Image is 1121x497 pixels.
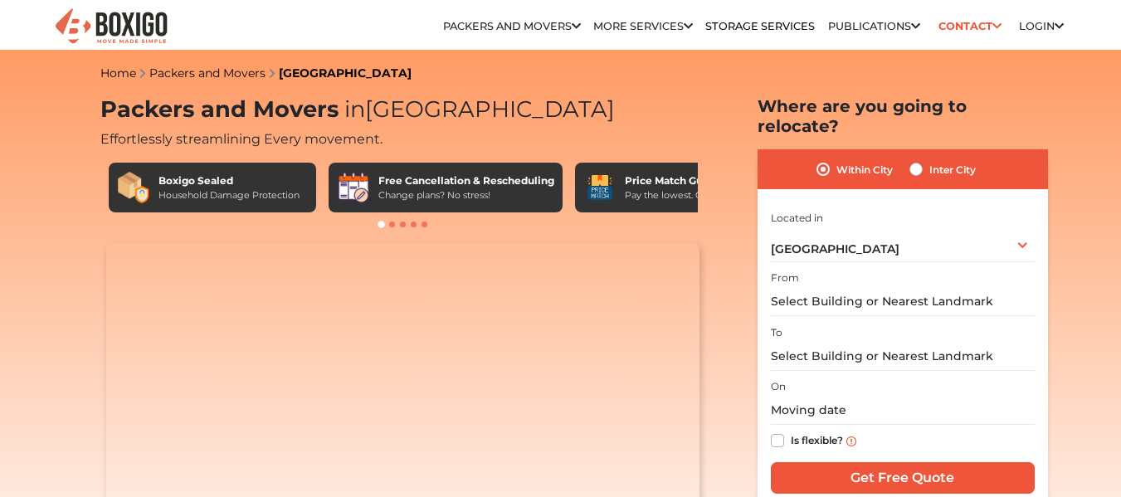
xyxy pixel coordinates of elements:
label: To [771,325,782,340]
div: Price Match Guarantee [625,173,751,188]
input: Get Free Quote [771,462,1035,494]
a: Home [100,66,136,80]
div: Boxigo Sealed [158,173,300,188]
label: Is flexible? [791,431,843,448]
div: Household Damage Protection [158,188,300,202]
input: Select Building or Nearest Landmark [771,287,1035,316]
img: Free Cancellation & Rescheduling [337,171,370,204]
img: Boxigo [53,7,169,47]
h2: Where are you going to relocate? [758,96,1048,136]
input: Moving date [771,396,1035,425]
a: Packers and Movers [443,20,581,32]
a: Login [1019,20,1064,32]
div: Pay the lowest. Guaranteed! [625,188,751,202]
div: Free Cancellation & Rescheduling [378,173,554,188]
img: Boxigo Sealed [117,171,150,204]
label: From [771,270,799,285]
a: Storage Services [705,20,815,32]
a: Publications [828,20,920,32]
a: Contact [933,13,1006,39]
label: On [771,379,786,394]
a: Packers and Movers [149,66,266,80]
input: Select Building or Nearest Landmark [771,342,1035,371]
a: More services [593,20,693,32]
label: Located in [771,211,823,226]
a: [GEOGRAPHIC_DATA] [279,66,412,80]
h1: Packers and Movers [100,96,706,124]
label: Within City [836,159,893,179]
div: Change plans? No stress! [378,188,554,202]
img: Price Match Guarantee [583,171,617,204]
img: info [846,436,856,446]
span: in [344,95,365,123]
label: Inter City [929,159,976,179]
span: [GEOGRAPHIC_DATA] [771,241,899,256]
span: Effortlessly streamlining Every movement. [100,131,383,147]
span: [GEOGRAPHIC_DATA] [339,95,615,123]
